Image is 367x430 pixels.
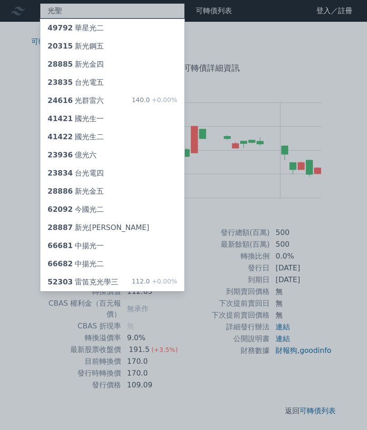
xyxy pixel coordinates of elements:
a: 23936億光六 [40,146,184,164]
span: 23936 [48,151,73,159]
span: 28885 [48,60,73,68]
div: 光群雷六 [48,95,104,106]
div: 台光電四 [48,168,104,179]
a: 28886新光金五 [40,182,184,200]
div: 新光鋼五 [48,41,104,52]
span: 62092 [48,205,73,214]
span: 41422 [48,132,73,141]
a: 24616光群雷六 140.0+0.00% [40,92,184,110]
a: 41421國光生一 [40,110,184,128]
div: 新光金五 [48,186,104,197]
div: 中揚光一 [48,240,104,251]
div: 新光金四 [48,59,104,70]
span: +0.00% [150,96,177,103]
span: 41421 [48,114,73,123]
span: 49792 [48,24,73,32]
div: 國光生一 [48,113,104,124]
a: 66681中揚光一 [40,237,184,255]
span: 20315 [48,42,73,50]
span: 28886 [48,187,73,195]
a: 28885新光金四 [40,55,184,73]
div: 新光[PERSON_NAME] [48,222,150,233]
a: 41422國光生二 [40,128,184,146]
div: 華星光二 [48,23,104,34]
span: 66681 [48,241,73,250]
div: 台光電五 [48,77,104,88]
a: 66682中揚光二 [40,255,184,273]
a: 23834台光電四 [40,164,184,182]
a: 20315新光鋼五 [40,37,184,55]
div: 中揚光二 [48,259,104,269]
span: 23835 [48,78,73,87]
span: 52303 [48,278,73,286]
span: 28887 [48,223,73,232]
span: +0.00% [150,278,177,285]
div: 112.0 [132,277,177,288]
div: 億光六 [48,150,97,161]
div: 國光生二 [48,132,104,142]
span: 66682 [48,259,73,268]
a: 62092今國光二 [40,200,184,219]
div: 今國光二 [48,204,104,215]
a: 23835台光電五 [40,73,184,92]
a: 52303雷笛克光學三 112.0+0.00% [40,273,184,291]
div: 雷笛克光學三 [48,277,118,288]
a: 49792華星光二 [40,19,184,37]
div: 140.0 [132,95,177,106]
span: 23834 [48,169,73,177]
a: 28887新光[PERSON_NAME] [40,219,184,237]
span: 24616 [48,96,73,105]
